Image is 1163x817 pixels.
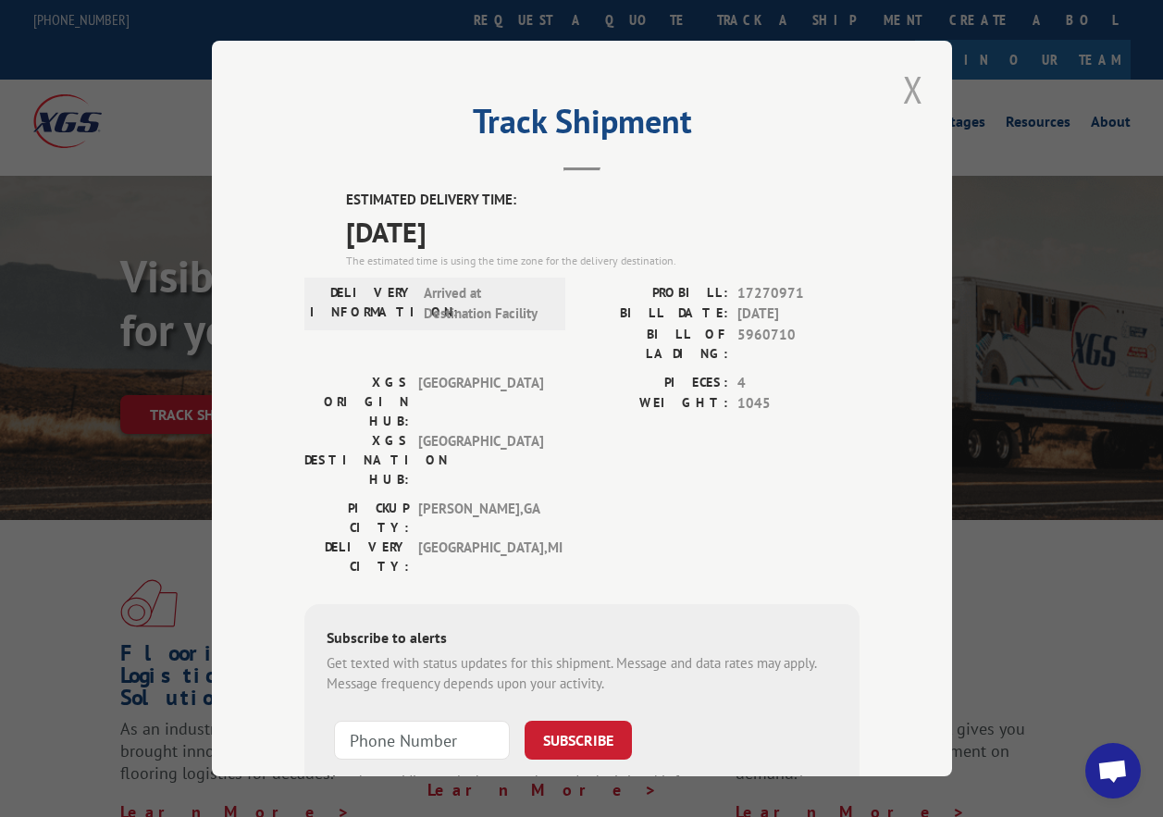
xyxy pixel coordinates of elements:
[304,431,409,489] label: XGS DESTINATION HUB:
[346,190,860,211] label: ESTIMATED DELIVERY TIME:
[346,211,860,253] span: [DATE]
[418,431,543,489] span: [GEOGRAPHIC_DATA]
[424,283,549,325] span: Arrived at Destination Facility
[304,499,409,538] label: PICKUP CITY:
[582,325,728,364] label: BILL OF LADING:
[582,283,728,304] label: PROBILL:
[346,253,860,269] div: The estimated time is using the time zone for the delivery destination.
[737,283,860,304] span: 17270971
[334,721,510,760] input: Phone Number
[582,303,728,325] label: BILL DATE:
[304,373,409,431] label: XGS ORIGIN HUB:
[737,393,860,415] span: 1045
[418,538,543,576] span: [GEOGRAPHIC_DATA] , MI
[418,373,543,431] span: [GEOGRAPHIC_DATA]
[582,373,728,394] label: PIECES:
[737,303,860,325] span: [DATE]
[418,499,543,538] span: [PERSON_NAME] , GA
[525,721,632,760] button: SUBSCRIBE
[737,373,860,394] span: 4
[327,653,837,695] div: Get texted with status updates for this shipment. Message and data rates may apply. Message frequ...
[304,538,409,576] label: DELIVERY CITY:
[310,283,414,325] label: DELIVERY INFORMATION:
[304,108,860,143] h2: Track Shipment
[327,772,359,789] strong: Note:
[582,393,728,415] label: WEIGHT:
[737,325,860,364] span: 5960710
[1085,743,1141,798] a: Open chat
[897,64,929,115] button: Close modal
[327,626,837,653] div: Subscribe to alerts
